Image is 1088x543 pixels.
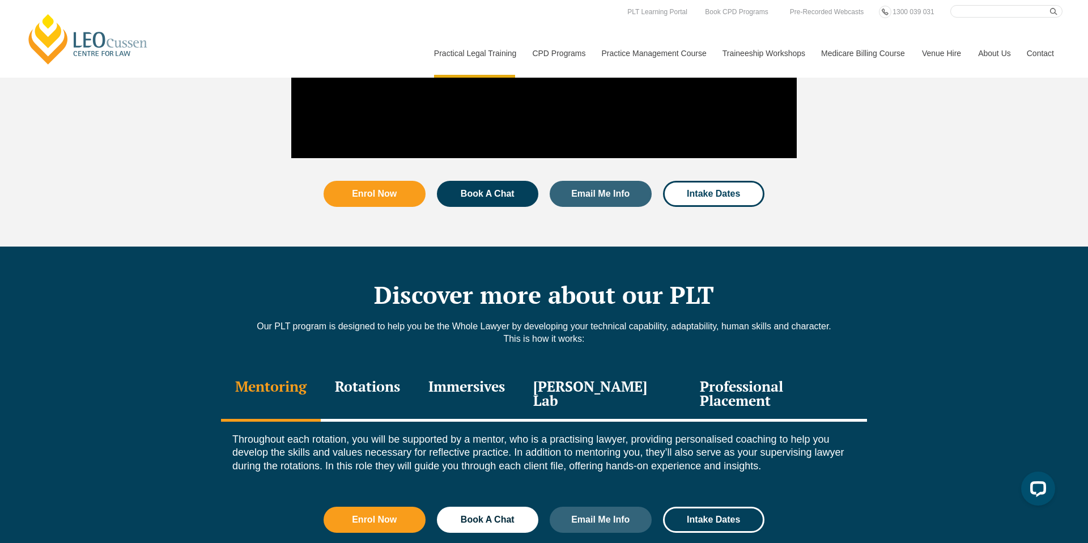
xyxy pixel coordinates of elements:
[437,181,539,207] a: Book A Chat
[221,368,321,422] div: Mentoring
[813,29,913,78] a: Medicare Billing Course
[892,8,934,16] span: 1300 039 031
[702,6,771,18] a: Book CPD Programs
[593,29,714,78] a: Practice Management Course
[1018,29,1062,78] a: Contact
[437,507,539,533] a: Book A Chat
[913,29,970,78] a: Venue Hire
[663,181,765,207] a: Intake Dates
[232,433,856,473] p: Throughout each rotation, you will be supported by a mentor, who is a practising lawyer, providin...
[714,29,813,78] a: Traineeship Workshops
[461,189,515,198] span: Book A Chat
[787,6,867,18] a: Pre-Recorded Webcasts
[352,515,397,524] span: Enrol Now
[687,189,740,198] span: Intake Dates
[550,507,652,533] a: Email Me Info
[571,515,630,524] span: Email Me Info
[321,368,414,422] div: Rotations
[426,29,524,78] a: Practical Legal Training
[890,6,937,18] a: 1300 039 031
[221,320,867,357] div: Our PLT program is designed to help you be the Whole Lawyer by developing your technical capabili...
[571,189,630,198] span: Email Me Info
[524,29,593,78] a: CPD Programs
[324,507,426,533] a: Enrol Now
[461,515,515,524] span: Book A Chat
[352,189,397,198] span: Enrol Now
[663,507,765,533] a: Intake Dates
[324,181,426,207] a: Enrol Now
[414,368,519,422] div: Immersives
[25,12,151,66] a: [PERSON_NAME] Centre for Law
[970,29,1018,78] a: About Us
[550,181,652,207] a: Email Me Info
[686,368,867,422] div: Professional Placement
[519,368,686,422] div: [PERSON_NAME] Lab
[221,281,867,309] h2: Discover more about our PLT
[687,515,740,524] span: Intake Dates
[1012,467,1060,515] iframe: LiveChat chat widget
[624,6,690,18] a: PLT Learning Portal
